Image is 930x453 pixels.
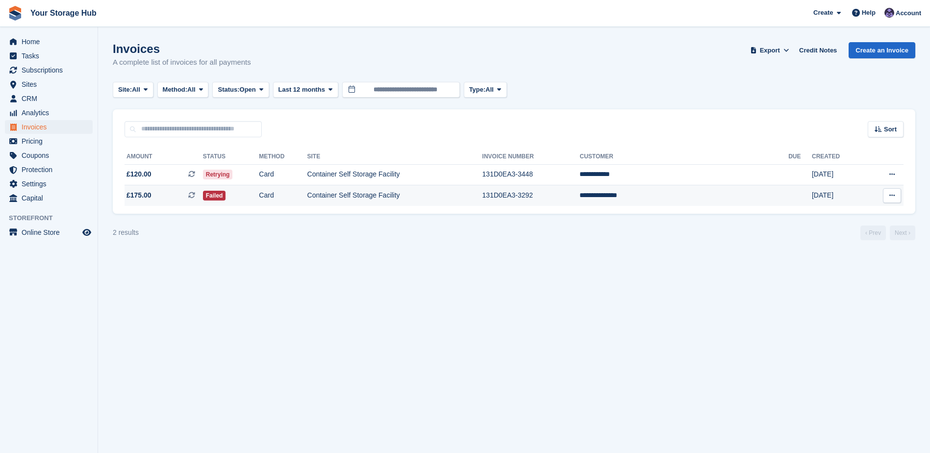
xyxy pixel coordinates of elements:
button: Method: All [157,82,209,98]
a: Your Storage Hub [26,5,101,21]
a: Next [890,226,915,240]
span: £120.00 [126,169,151,179]
button: Site: All [113,82,153,98]
span: Capital [22,191,80,205]
span: Failed [203,191,226,201]
span: Pricing [22,134,80,148]
td: Container Self Storage Facility [307,185,482,206]
th: Amount [125,149,203,165]
th: Status [203,149,259,165]
span: £175.00 [126,190,151,201]
span: All [187,85,196,95]
a: Preview store [81,226,93,238]
span: Last 12 months [278,85,325,95]
span: Site: [118,85,132,95]
span: Account [896,8,921,18]
td: 131D0EA3-3448 [482,164,580,185]
button: Export [748,42,791,58]
span: Create [813,8,833,18]
a: menu [5,134,93,148]
span: Status: [218,85,239,95]
th: Customer [579,149,788,165]
a: menu [5,226,93,239]
span: CRM [22,92,80,105]
img: stora-icon-8386f47178a22dfd0bd8f6a31ec36ba5ce8667c1dd55bd0f319d3a0aa187defe.svg [8,6,23,21]
a: menu [5,191,93,205]
span: Coupons [22,149,80,162]
a: menu [5,92,93,105]
button: Last 12 months [273,82,338,98]
a: menu [5,49,93,63]
a: menu [5,63,93,77]
a: Credit Notes [795,42,841,58]
a: menu [5,149,93,162]
a: menu [5,35,93,49]
span: Open [240,85,256,95]
th: Created [812,149,865,165]
h1: Invoices [113,42,251,55]
a: menu [5,120,93,134]
p: A complete list of invoices for all payments [113,57,251,68]
td: Card [259,185,307,206]
span: Sort [884,125,897,134]
button: Type: All [464,82,507,98]
span: Tasks [22,49,80,63]
span: Online Store [22,226,80,239]
span: Method: [163,85,188,95]
td: 131D0EA3-3292 [482,185,580,206]
nav: Page [858,226,917,240]
th: Due [788,149,812,165]
td: [DATE] [812,185,865,206]
span: Storefront [9,213,98,223]
span: Help [862,8,876,18]
th: Invoice Number [482,149,580,165]
span: All [132,85,140,95]
a: menu [5,106,93,120]
span: Protection [22,163,80,176]
a: menu [5,77,93,91]
a: Previous [860,226,886,240]
button: Status: Open [212,82,269,98]
span: Sites [22,77,80,91]
th: Method [259,149,307,165]
a: menu [5,163,93,176]
img: Liam Beddard [884,8,894,18]
span: Analytics [22,106,80,120]
span: Subscriptions [22,63,80,77]
a: Create an Invoice [849,42,915,58]
td: [DATE] [812,164,865,185]
td: Container Self Storage Facility [307,164,482,185]
a: menu [5,177,93,191]
span: Retrying [203,170,233,179]
span: Settings [22,177,80,191]
span: Type: [469,85,486,95]
span: Export [760,46,780,55]
span: Invoices [22,120,80,134]
div: 2 results [113,227,139,238]
th: Site [307,149,482,165]
span: All [485,85,494,95]
span: Home [22,35,80,49]
td: Card [259,164,307,185]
